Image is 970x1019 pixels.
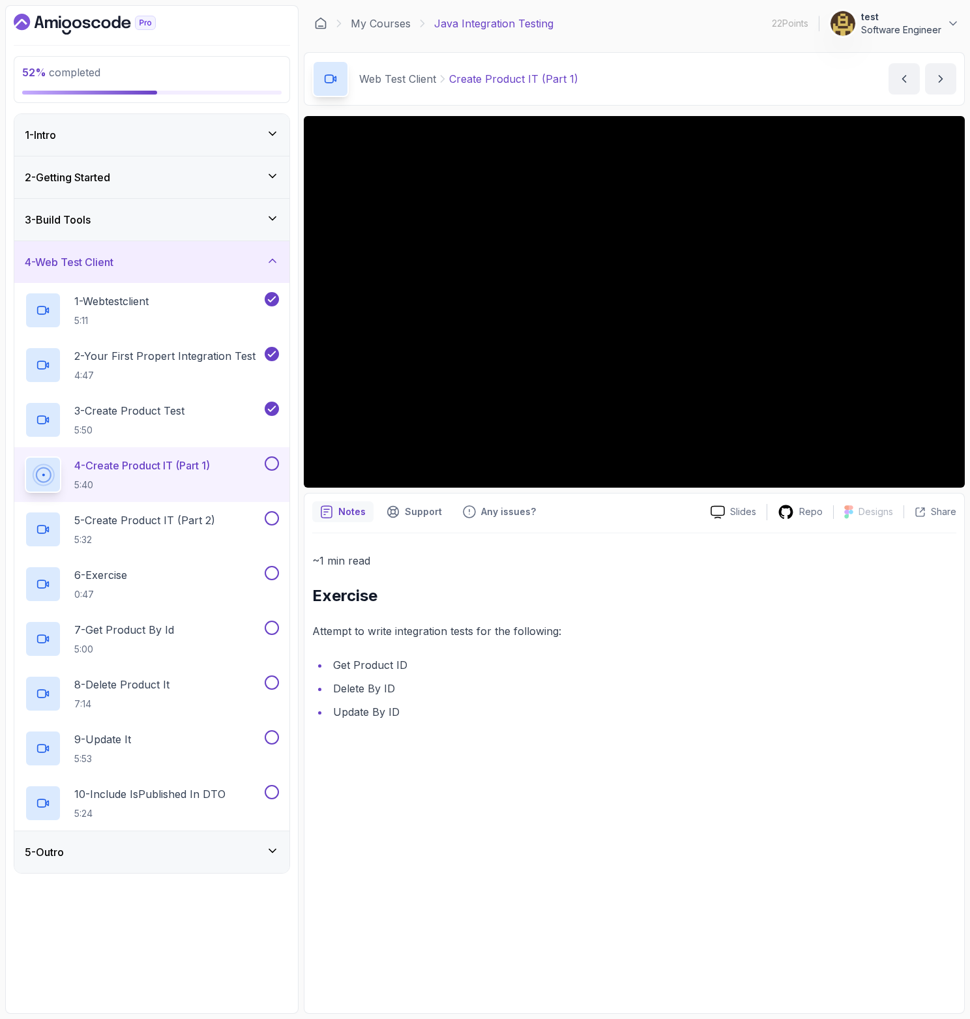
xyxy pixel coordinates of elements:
[74,533,215,546] p: 5:32
[767,504,833,520] a: Repo
[25,730,279,767] button: 9-Update It5:53
[25,675,279,712] button: 8-Delete Product It7:14
[338,505,366,518] p: Notes
[379,501,450,522] button: Support button
[329,656,956,674] li: Get Product ID
[14,156,289,198] button: 2-Getting Started
[74,458,210,473] p: 4 - Create Product IT (Part 1)
[889,63,920,95] button: previous content
[312,501,374,522] button: notes button
[830,10,960,37] button: user profile imagetestSoftware Engineer
[25,347,279,383] button: 2-Your First Propert Integration Test4:47
[861,10,941,23] p: test
[314,17,327,30] a: Dashboard
[74,622,174,638] p: 7 - Get Product By Id
[74,731,131,747] p: 9 - Update It
[14,14,186,35] a: Dashboard
[799,505,823,518] p: Repo
[74,567,127,583] p: 6 - Exercise
[14,114,289,156] button: 1-Intro
[25,212,91,228] h3: 3 - Build Tools
[14,199,289,241] button: 3-Build Tools
[434,16,553,31] p: Java Integration Testing
[351,16,411,31] a: My Courses
[74,424,184,437] p: 5:50
[25,844,64,860] h3: 5 - Outro
[25,511,279,548] button: 5-Create Product IT (Part 2)5:32
[329,703,956,721] li: Update By ID
[22,66,46,79] span: 52 %
[859,505,893,518] p: Designs
[74,752,131,765] p: 5:53
[830,11,855,36] img: user profile image
[14,241,289,283] button: 4-Web Test Client
[74,677,169,692] p: 8 - Delete Product It
[74,348,256,364] p: 2 - Your First Propert Integration Test
[25,785,279,821] button: 10-Include isPublished In DTO5:24
[359,71,436,87] p: Web Test Client
[312,585,956,606] h2: Exercise
[312,622,956,640] p: Attempt to write integration tests for the following:
[74,643,174,656] p: 5:00
[25,566,279,602] button: 6-Exercise0:47
[25,127,56,143] h3: 1 - Intro
[700,505,767,519] a: Slides
[74,786,226,802] p: 10 - Include isPublished In DTO
[74,314,149,327] p: 5:11
[481,505,536,518] p: Any issues?
[25,621,279,657] button: 7-Get Product By Id5:00
[405,505,442,518] p: Support
[74,698,169,711] p: 7:14
[25,170,110,185] h3: 2 - Getting Started
[312,552,956,570] p: ~1 min read
[74,512,215,528] p: 5 - Create Product IT (Part 2)
[74,293,149,309] p: 1 - Webtestclient
[25,292,279,329] button: 1-Webtestclient5:11
[74,807,226,820] p: 5:24
[455,501,544,522] button: Feedback button
[74,479,210,492] p: 5:40
[14,831,289,873] button: 5-Outro
[925,63,956,95] button: next content
[25,456,279,493] button: 4-Create Product IT (Part 1)5:40
[22,66,100,79] span: completed
[304,116,965,488] iframe: 4 - Create Product IT
[449,71,578,87] p: Create Product IT (Part 1)
[25,254,113,270] h3: 4 - Web Test Client
[904,505,956,518] button: Share
[730,505,756,518] p: Slides
[861,23,941,37] p: Software Engineer
[74,403,184,419] p: 3 - Create Product Test
[74,588,127,601] p: 0:47
[74,369,256,382] p: 4:47
[25,402,279,438] button: 3-Create Product Test5:50
[329,679,956,698] li: Delete By ID
[931,505,956,518] p: Share
[772,17,808,30] p: 22 Points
